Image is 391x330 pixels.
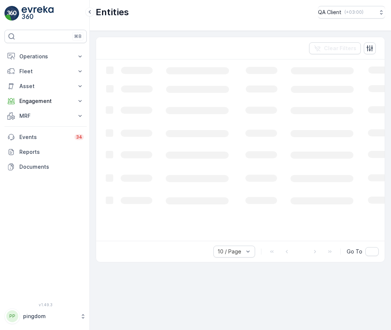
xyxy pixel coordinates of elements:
[6,310,18,322] div: PP
[344,9,363,15] p: ( +03:00 )
[4,159,87,174] a: Documents
[4,64,87,79] button: Fleet
[318,9,341,16] p: QA Client
[4,302,87,307] span: v 1.49.3
[22,6,54,21] img: logo_light-DOdMpM7g.png
[19,112,72,120] p: MRF
[74,33,82,39] p: ⌘B
[4,109,87,123] button: MRF
[4,49,87,64] button: Operations
[309,42,361,54] button: Clear Filters
[4,94,87,109] button: Engagement
[96,6,129,18] p: Entities
[347,248,362,255] span: Go To
[19,53,72,60] p: Operations
[4,308,87,324] button: PPpingdom
[324,45,356,52] p: Clear Filters
[76,134,82,140] p: 34
[4,145,87,159] a: Reports
[19,148,84,156] p: Reports
[23,313,76,320] p: pingdom
[19,133,70,141] p: Events
[4,130,87,145] a: Events34
[4,6,19,21] img: logo
[19,97,72,105] p: Engagement
[19,163,84,171] p: Documents
[318,6,385,19] button: QA Client(+03:00)
[4,79,87,94] button: Asset
[19,82,72,90] p: Asset
[19,68,72,75] p: Fleet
